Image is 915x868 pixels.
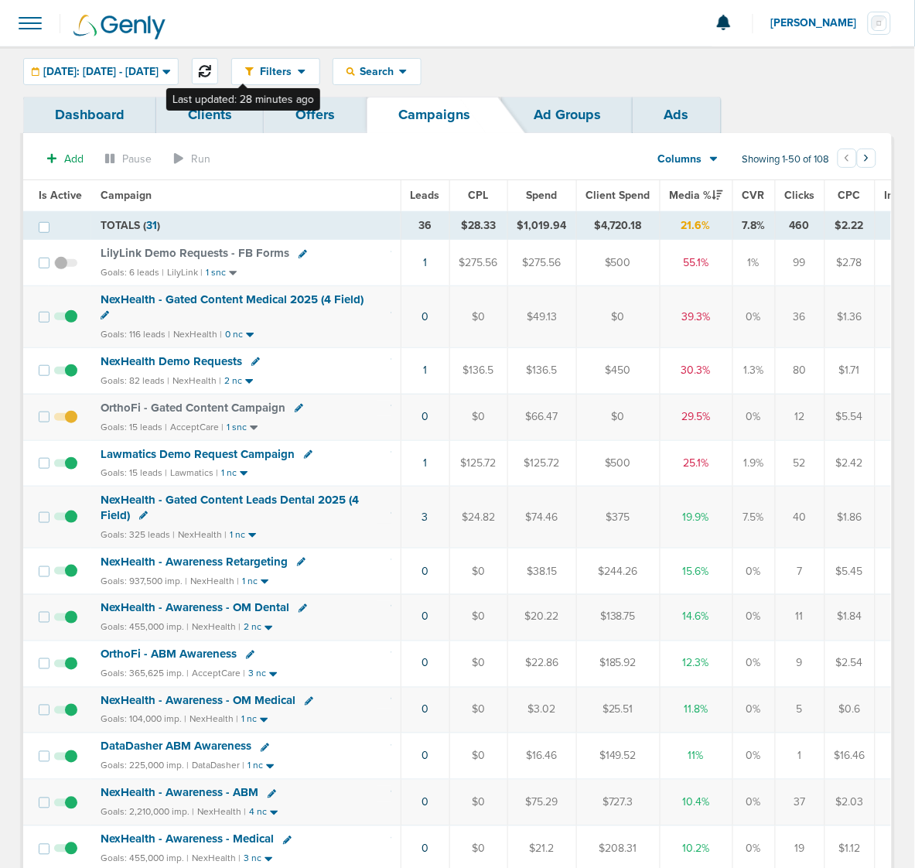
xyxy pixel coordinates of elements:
small: AcceptCare | [170,422,224,432]
td: 460 [775,211,825,240]
small: 1 snc [206,267,226,279]
td: $4,720.18 [576,211,660,240]
a: 0 [422,796,428,809]
td: $0 [449,286,507,347]
small: Goals: 2,210,000 imp. | [101,807,194,818]
td: $28.33 [449,211,507,240]
span: CVR [743,189,765,202]
td: 0% [732,780,775,826]
span: NexHealth - Gated Content Medical 2025 (4 Field) [101,292,364,306]
td: $375 [576,487,660,548]
small: Goals: 455,000 imp. | [101,622,189,634]
td: $136.5 [449,347,507,394]
td: 0% [732,394,775,440]
td: 0% [732,687,775,733]
td: 7.5% [732,487,775,548]
small: Goals: 455,000 imp. | [101,853,189,865]
span: Search [355,65,399,78]
small: 1 nc [221,467,237,479]
small: NexHealth | [197,807,246,818]
td: $727.3 [576,780,660,826]
img: Genly [73,15,166,39]
td: 80 [775,347,825,394]
td: 7 [775,548,825,594]
td: $0 [576,394,660,440]
small: 2 nc [244,622,261,634]
td: 25.1% [660,440,732,487]
span: 31 [146,219,157,232]
span: Showing 1-50 of 108 [743,153,830,166]
div: Last updated: 28 minutes ago [166,88,320,111]
td: $49.13 [507,286,576,347]
span: Client Spend [586,189,650,202]
td: $0.6 [825,687,875,733]
a: Dashboard [23,97,156,133]
td: $125.72 [449,440,507,487]
td: 30.3% [660,347,732,394]
small: Goals: 225,000 imp. | [101,760,189,772]
td: $0 [449,780,507,826]
td: $1.86 [825,487,875,548]
td: 15.6% [660,548,732,594]
span: Lawmatics Demo Request Campaign [101,447,295,461]
span: [DATE]: [DATE] - [DATE] [43,67,159,77]
a: 0 [422,610,428,624]
small: NexHealth | [192,853,241,864]
a: Clients [156,97,264,133]
span: Add [64,152,84,166]
small: 3 nc [244,853,261,865]
small: Goals: 325 leads | [101,529,175,541]
small: NexHealth | [189,714,238,725]
td: $0 [449,548,507,594]
td: $2.03 [825,780,875,826]
td: 1% [732,240,775,286]
span: Is Active [39,189,82,202]
td: 40 [775,487,825,548]
a: 1 [423,256,427,269]
small: 1 snc [227,422,247,433]
td: $2.42 [825,440,875,487]
td: $125.72 [507,440,576,487]
td: $0 [449,687,507,733]
td: $75.29 [507,780,576,826]
small: NexHealth | [190,576,239,586]
td: $1.84 [825,594,875,641]
td: 11 [775,594,825,641]
span: CPC [838,189,861,202]
small: 3 nc [248,668,266,680]
span: [PERSON_NAME] [771,18,868,29]
td: $24.82 [449,487,507,548]
td: $66.47 [507,394,576,440]
td: 0% [732,641,775,687]
small: NexHealth | [192,622,241,633]
td: $149.52 [576,733,660,780]
small: LilyLink | [167,267,203,278]
span: Campaign [101,189,152,202]
a: 0 [422,657,428,670]
small: Goals: 15 leads | [101,422,167,433]
span: NexHealth - Awareness - OM Medical [101,694,295,708]
td: 12.3% [660,641,732,687]
td: $38.15 [507,548,576,594]
span: NexHealth - Awareness - OM Dental [101,601,289,615]
ul: Pagination [838,151,876,169]
span: DataDasher ABM Awareness [101,740,251,754]
a: 0 [422,750,428,763]
small: Goals: 82 leads | [101,375,169,387]
td: $74.46 [507,487,576,548]
a: Ad Groups [502,97,633,133]
td: 0% [732,286,775,347]
small: DataDasher | [192,760,244,771]
td: $500 [576,440,660,487]
span: Clicks [785,189,815,202]
span: OrthoFi - Gated Content Campaign [101,401,285,415]
span: OrthoFi - ABM Awareness [101,648,237,661]
a: 1 [423,456,427,470]
a: 0 [422,703,428,716]
a: 0 [422,565,428,578]
td: 1.3% [732,347,775,394]
td: $0 [576,286,660,347]
td: $0 [449,733,507,780]
td: 36 [401,211,449,240]
td: 1.9% [732,440,775,487]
